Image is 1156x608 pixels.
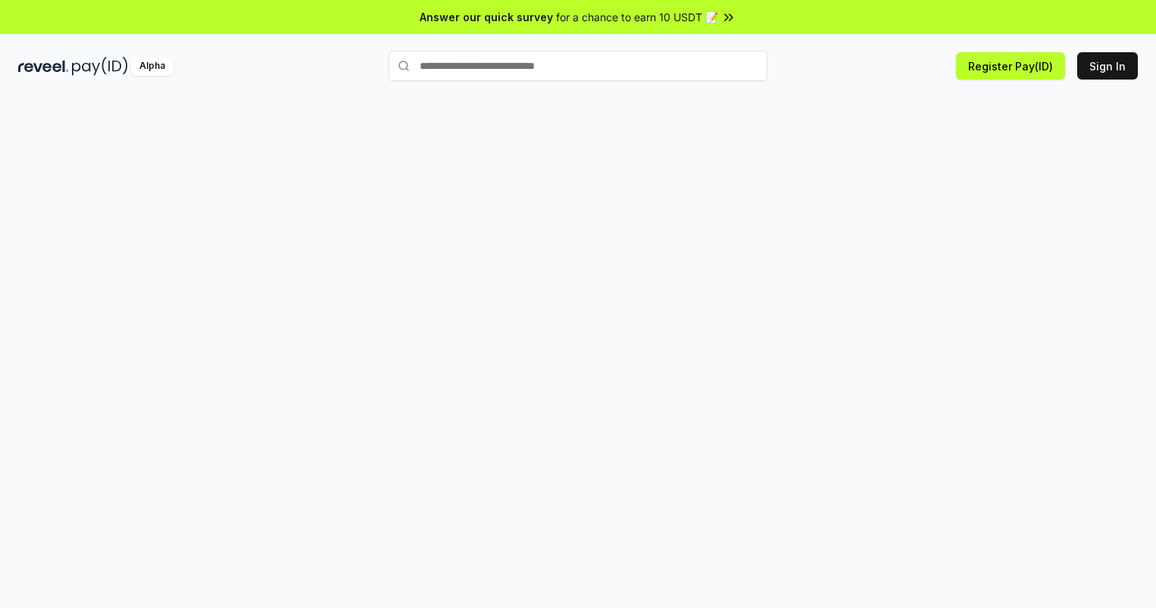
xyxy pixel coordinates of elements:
[72,57,128,76] img: pay_id
[556,9,718,25] span: for a chance to earn 10 USDT 📝
[18,57,69,76] img: reveel_dark
[420,9,553,25] span: Answer our quick survey
[131,57,173,76] div: Alpha
[956,52,1065,80] button: Register Pay(ID)
[1077,52,1138,80] button: Sign In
